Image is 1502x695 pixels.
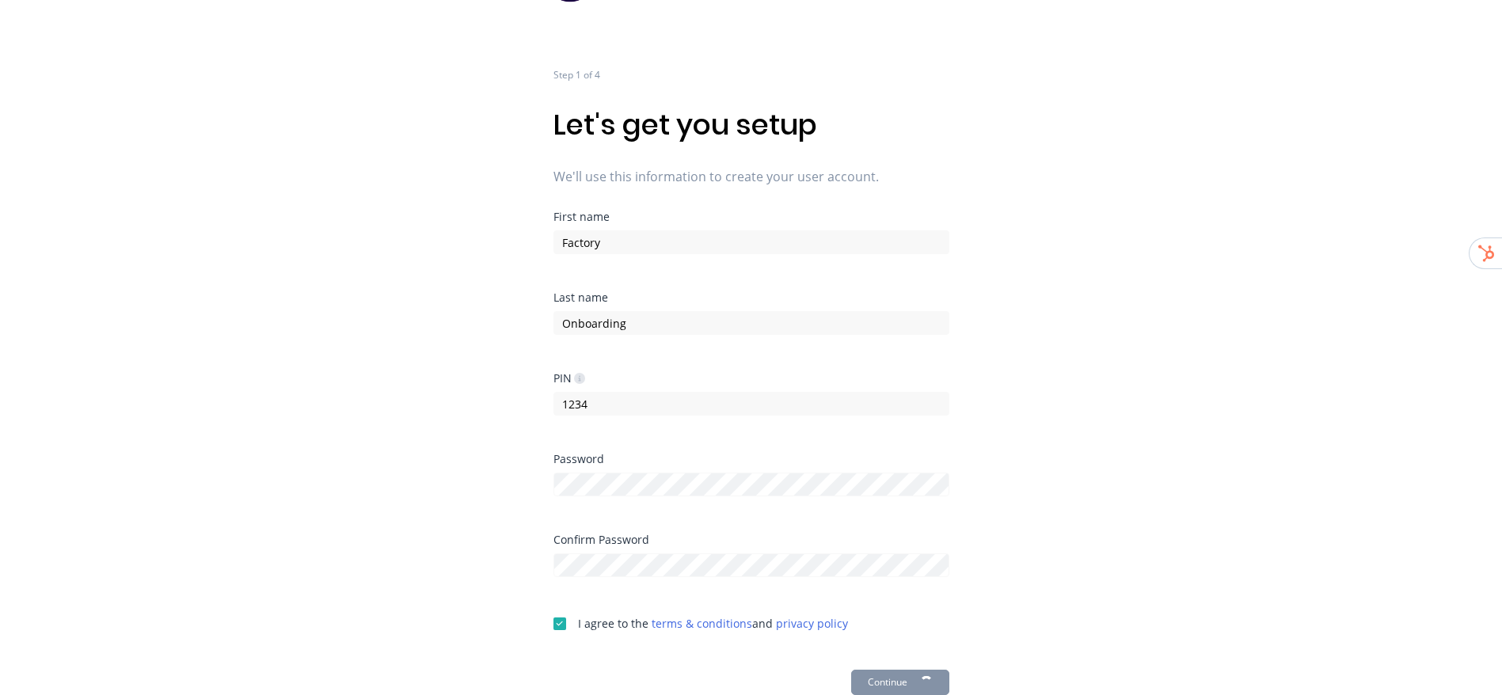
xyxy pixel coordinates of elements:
[553,292,949,303] div: Last name
[553,534,949,545] div: Confirm Password
[553,454,949,465] div: Password
[553,370,585,385] div: PIN
[776,616,848,631] a: privacy policy
[578,616,848,631] span: I agree to the and
[553,211,949,222] div: First name
[851,670,949,695] button: Continue
[553,167,949,186] span: We'll use this information to create your user account.
[652,616,752,631] a: terms & conditions
[553,68,600,82] span: Step 1 of 4
[553,108,949,142] h1: Let's get you setup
